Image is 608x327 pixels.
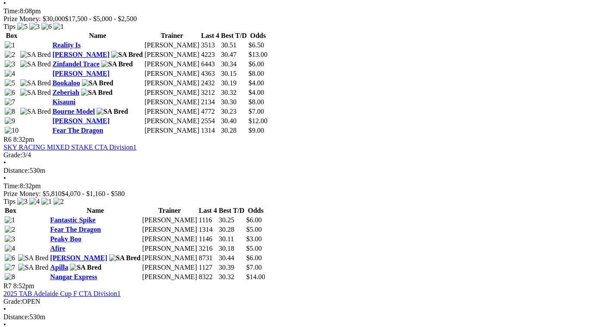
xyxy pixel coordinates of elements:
[198,254,217,262] td: 8731
[221,126,248,135] td: 30.28
[3,313,29,321] span: Distance:
[142,216,197,224] td: [PERSON_NAME]
[20,108,51,115] img: SA Bred
[41,198,52,206] img: 1
[248,60,264,68] span: $6.00
[198,244,217,253] td: 3216
[50,216,95,224] a: Fantastic Spike
[6,32,18,39] span: Box
[3,282,12,290] span: R7
[65,15,137,22] span: $17,500 - $5,000 - $2,500
[201,98,219,106] td: 2134
[53,23,64,31] img: 1
[53,79,80,87] a: Bookaloo
[142,225,197,234] td: [PERSON_NAME]
[201,69,219,78] td: 4363
[53,198,64,206] img: 2
[5,235,15,243] img: 3
[20,79,51,87] img: SA Bred
[5,207,16,214] span: Box
[5,216,15,224] img: 1
[198,263,217,272] td: 1127
[5,245,15,252] img: 4
[3,290,121,297] a: 2025 TAB Adelaide Cup F CTA Division1
[246,226,262,233] span: $5.00
[53,127,103,134] a: Fear The Dragon
[246,206,266,215] th: Odds
[20,89,51,97] img: SA Bred
[3,167,29,174] span: Distance:
[5,273,15,281] img: 8
[3,182,605,190] div: 8:32pm
[3,174,6,182] span: •
[50,206,141,215] th: Name
[3,15,605,23] div: Prize Money: $30,000
[5,51,15,59] img: 2
[221,79,248,87] td: 30.19
[3,23,16,30] span: Tips
[201,126,219,135] td: 1314
[3,298,22,305] span: Grade:
[248,51,267,58] span: $13.00
[3,159,6,166] span: •
[246,245,262,252] span: $5.00
[218,273,245,281] td: 30.32
[5,79,15,87] img: 5
[198,225,217,234] td: 1314
[218,206,245,215] th: Best T/D
[142,254,197,262] td: [PERSON_NAME]
[221,117,248,125] td: 30.40
[18,254,49,262] img: SA Bred
[70,264,101,271] img: SA Bred
[50,254,107,262] a: [PERSON_NAME]
[218,216,245,224] td: 30.25
[198,216,217,224] td: 1116
[248,127,264,134] span: $9.00
[5,60,15,68] img: 3
[50,264,68,271] a: Apilla
[62,190,125,197] span: $4,070 - $1,160 - $580
[201,107,219,116] td: 4772
[201,50,219,59] td: 4223
[53,41,81,49] a: Reality Is
[218,254,245,262] td: 30.44
[5,127,19,134] img: 10
[5,70,15,78] img: 4
[248,98,264,106] span: $8.00
[246,254,262,262] span: $6.00
[18,264,49,271] img: SA Bred
[218,235,245,243] td: 30.11
[82,79,113,87] img: SA Bred
[248,41,264,49] span: $6.50
[3,7,605,15] div: 8:08pm
[13,136,34,143] span: 8:32pm
[5,108,15,115] img: 8
[246,235,262,243] span: $3.00
[29,23,40,31] img: 3
[53,117,110,125] a: [PERSON_NAME]
[50,245,65,252] a: Afire
[53,108,95,115] a: Bourne Model
[97,108,128,115] img: SA Bred
[201,60,219,69] td: 6443
[221,88,248,97] td: 30.32
[5,226,15,234] img: 2
[144,60,200,69] td: [PERSON_NAME]
[221,60,248,69] td: 30.34
[3,151,22,159] span: Grade:
[198,206,217,215] th: Last 4
[142,206,197,215] th: Trainer
[246,216,262,224] span: $6.00
[3,7,20,15] span: Time:
[3,167,605,174] div: 530m
[53,89,79,96] a: Zeberiah
[3,151,605,159] div: 3/4
[5,89,15,97] img: 6
[221,98,248,106] td: 30.30
[142,263,197,272] td: [PERSON_NAME]
[201,79,219,87] td: 2432
[248,108,264,115] span: $7.00
[13,282,34,290] span: 8:52pm
[144,126,200,135] td: [PERSON_NAME]
[144,88,200,97] td: [PERSON_NAME]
